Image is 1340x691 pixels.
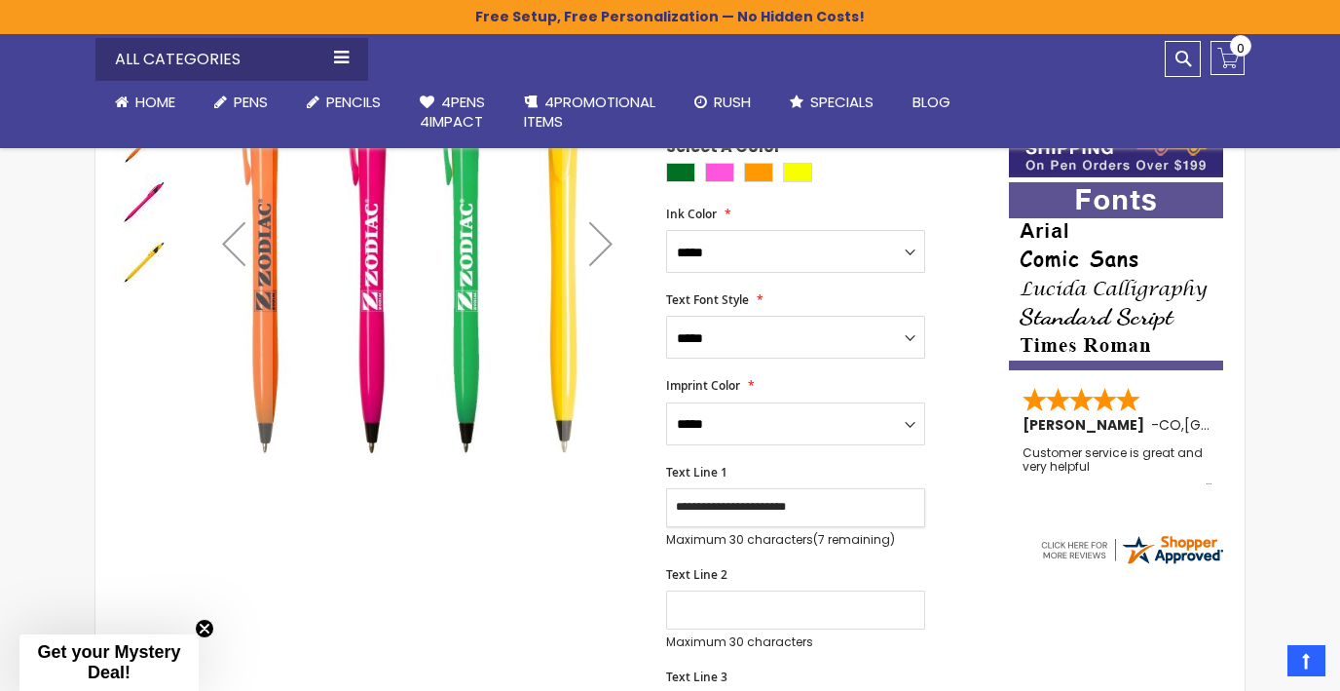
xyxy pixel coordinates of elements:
[813,531,895,548] span: (7 remaining)
[666,377,740,394] span: Imprint Color
[1287,645,1325,676] a: Top
[504,81,675,144] a: 4PROMOTIONALITEMS
[234,92,268,112] span: Pens
[115,232,173,292] div: Neon Slimster Pen
[1023,415,1151,435] span: [PERSON_NAME]
[666,464,727,480] span: Text Line 1
[195,81,287,124] a: Pens
[95,38,368,81] div: All Categories
[195,19,640,464] img: Neon Slimster Pen
[666,566,727,583] span: Text Line 2
[1184,415,1327,435] span: [GEOGRAPHIC_DATA]
[714,92,751,112] span: Rush
[893,81,970,124] a: Blog
[1210,41,1245,75] a: 0
[666,634,925,650] p: Maximum 30 characters
[783,163,812,182] div: Yellow
[666,532,925,548] p: Maximum 30 characters
[744,163,773,182] div: Orange
[675,81,770,124] a: Rush
[95,81,195,124] a: Home
[400,81,504,144] a: 4Pens4impact
[115,172,175,232] div: Neon Slimster Pen
[666,669,727,685] span: Text Line 3
[19,634,199,691] div: Get your Mystery Deal!Close teaser
[1151,415,1327,435] span: - ,
[1038,555,1225,571] a: 4pens.com certificate URL
[135,92,175,112] span: Home
[1159,415,1181,435] span: CO
[37,642,180,682] span: Get your Mystery Deal!
[666,163,695,182] div: Green
[1023,446,1211,488] div: Customer service is great and very helpful
[912,92,950,112] span: Blog
[666,206,717,222] span: Ink Color
[420,92,485,132] span: 4Pens 4impact
[326,92,381,112] span: Pencils
[705,163,734,182] div: Pink
[524,92,655,132] span: 4PROMOTIONAL ITEMS
[115,173,173,232] img: Neon Slimster Pen
[1237,39,1245,58] span: 0
[287,81,400,124] a: Pencils
[115,234,173,292] img: Neon Slimster Pen
[666,291,749,308] span: Text Font Style
[1038,532,1225,567] img: 4pens.com widget logo
[666,136,781,163] span: Select A Color
[810,92,874,112] span: Specials
[770,81,893,124] a: Specials
[195,619,214,638] button: Close teaser
[1009,182,1223,370] img: font-personalization-examples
